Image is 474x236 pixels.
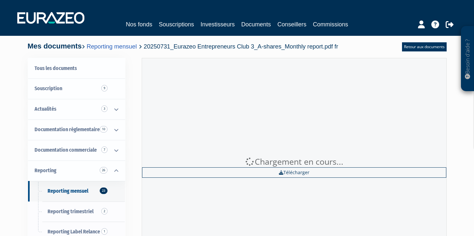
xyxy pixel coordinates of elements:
[35,126,100,132] span: Documentation règlementaire
[28,78,125,99] a: Souscription9
[101,228,108,235] span: 1
[313,20,348,29] a: Commissions
[87,43,137,50] a: Reporting mensuel
[100,167,108,174] span: 26
[28,99,125,119] a: Actualités 3
[278,20,307,29] a: Conseillers
[35,167,56,174] span: Reporting
[144,43,338,50] span: 20250731_Eurazeo Entrepreneurs Club 3_A-shares_Monthly report.pdf fr
[100,187,108,194] span: 23
[101,146,108,153] span: 7
[126,20,152,29] a: Nos fonds
[28,181,125,201] a: Reporting mensuel23
[35,106,56,112] span: Actualités
[35,85,62,91] span: Souscription
[28,42,338,50] h4: Mes documents
[35,147,97,153] span: Documentation commerciale
[48,208,93,215] span: Reporting trimestriel
[464,30,471,88] p: Besoin d'aide ?
[28,160,125,181] a: Reporting 26
[48,229,100,235] span: Reporting Label Relance
[101,208,108,215] span: 2
[28,201,125,222] a: Reporting trimestriel2
[200,20,235,29] a: Investisseurs
[17,12,84,24] img: 1732889491-logotype_eurazeo_blanc_rvb.png
[28,140,125,160] a: Documentation commerciale 7
[48,188,88,194] span: Reporting mensuel
[28,58,125,79] a: Tous les documents
[159,20,194,29] a: Souscriptions
[241,20,271,29] a: Documents
[402,42,447,51] a: Retour aux documents
[100,126,108,132] span: 10
[101,85,108,91] span: 9
[28,119,125,140] a: Documentation règlementaire 10
[142,167,446,178] a: Télécharger
[142,156,446,168] div: Chargement en cours...
[101,105,108,112] span: 3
